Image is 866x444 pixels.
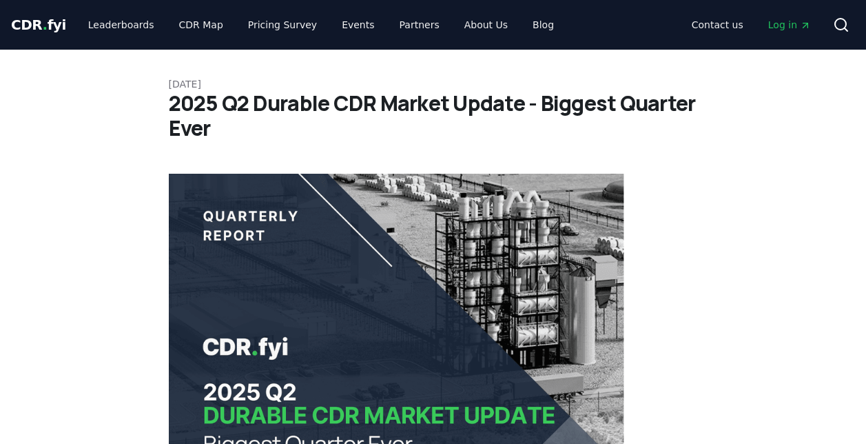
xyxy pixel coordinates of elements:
a: Log in [757,12,822,37]
h1: 2025 Q2 Durable CDR Market Update - Biggest Quarter Ever [169,91,698,141]
a: Leaderboards [77,12,165,37]
p: [DATE] [169,77,698,91]
a: Partners [389,12,451,37]
a: About Us [453,12,519,37]
span: CDR fyi [11,17,66,33]
span: . [43,17,48,33]
span: Log in [768,18,811,32]
nav: Main [77,12,565,37]
a: Contact us [681,12,754,37]
a: Pricing Survey [237,12,328,37]
a: CDR.fyi [11,15,66,34]
a: Events [331,12,385,37]
nav: Main [681,12,822,37]
a: CDR Map [168,12,234,37]
a: Blog [522,12,565,37]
